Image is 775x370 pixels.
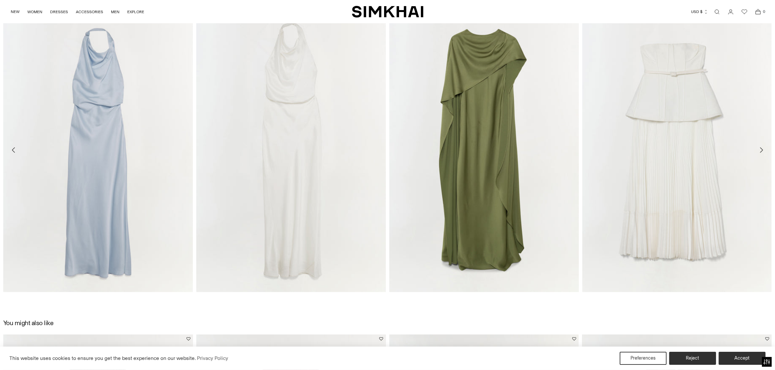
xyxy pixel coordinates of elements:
button: Add to Wishlist [572,337,576,341]
a: SIMKHAI [352,5,423,18]
a: Go to the account page [724,5,737,18]
button: Reject [669,352,716,365]
img: Reannon Satin Gown [196,8,386,292]
button: Add to Wishlist [765,337,769,341]
button: USD $ [691,5,708,19]
a: ACCESSORIES [76,5,103,19]
iframe: Sign Up via Text for Offers [5,345,65,365]
img: Prisca Dress [582,8,772,292]
button: Add to Wishlist [187,337,190,341]
a: MEN [111,5,119,19]
a: WOMEN [27,5,42,19]
a: DRESSES [50,5,68,19]
a: Wishlist [738,5,751,18]
a: Open search modal [711,5,724,18]
a: Privacy Policy (opens in a new tab) [196,353,229,363]
button: Move to previous carousel slide [7,143,21,157]
span: This website uses cookies to ensure you get the best experience on our website. [9,355,196,361]
a: NEW [11,5,20,19]
h2: You might also like [3,319,54,326]
a: Open cart modal [752,5,765,18]
button: Add to Wishlist [380,337,383,341]
button: Move to next carousel slide [754,143,768,157]
img: Izel Satin Cape Gown [389,8,579,292]
span: 0 [761,8,767,14]
button: Preferences [620,352,667,365]
button: Accept [719,352,766,365]
a: EXPLORE [127,5,144,19]
img: Reannon Satin Gown [3,8,193,292]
